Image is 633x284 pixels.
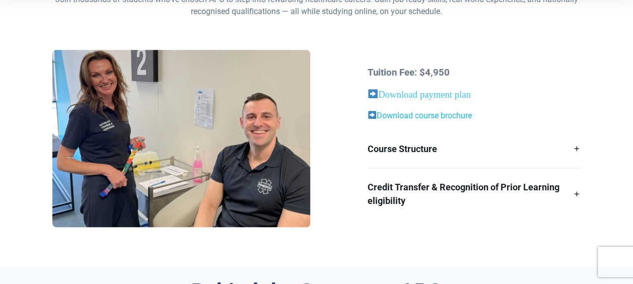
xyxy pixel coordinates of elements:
img: ➡️ [368,89,378,99]
a: Download payment plan [378,89,470,100]
a: Course Structure [368,130,581,168]
a: Credit Transfer & Recognition of Prior Learning eligibility [368,168,581,220]
a: Download course brochure [377,111,472,120]
span: Tuition Fee: $4,950 [368,67,450,78]
img: ➡️ [368,111,376,119]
